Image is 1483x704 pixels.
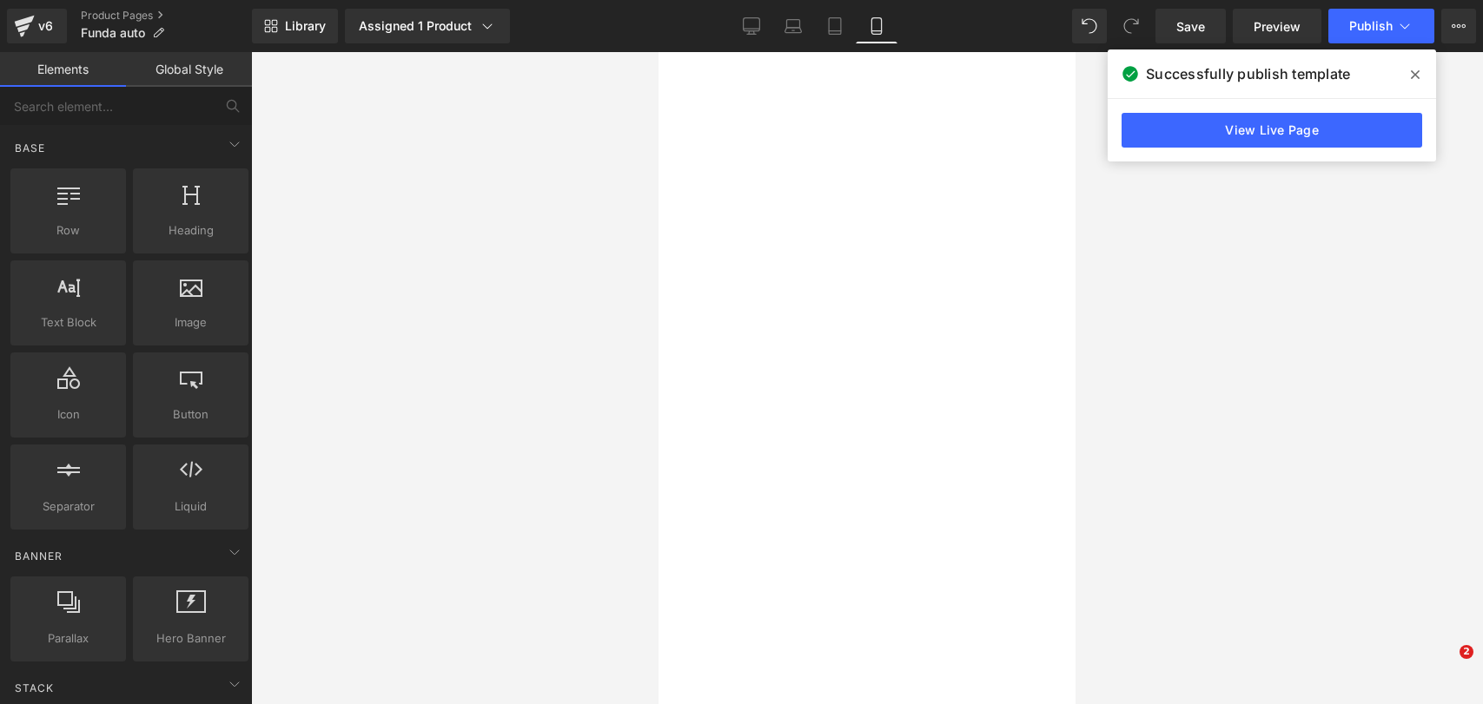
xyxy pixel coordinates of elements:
[1460,645,1473,659] span: 2
[1072,9,1107,43] button: Undo
[1122,113,1422,148] a: View Live Page
[1176,17,1205,36] span: Save
[1441,9,1476,43] button: More
[138,221,243,240] span: Heading
[16,221,121,240] span: Row
[814,9,856,43] a: Tablet
[13,140,47,156] span: Base
[1424,645,1466,687] iframe: Intercom live chat
[252,9,338,43] a: New Library
[285,18,326,34] span: Library
[1233,9,1321,43] a: Preview
[1254,17,1301,36] span: Preview
[856,9,897,43] a: Mobile
[138,629,243,648] span: Hero Banner
[126,52,252,87] a: Global Style
[16,629,121,648] span: Parallax
[7,9,67,43] a: v6
[16,313,121,332] span: Text Block
[81,9,252,23] a: Product Pages
[138,497,243,516] span: Liquid
[138,405,243,424] span: Button
[13,548,64,564] span: Banner
[16,405,121,424] span: Icon
[1146,63,1350,84] span: Successfully publish template
[1114,9,1149,43] button: Redo
[16,497,121,516] span: Separator
[81,26,145,40] span: Funda auto
[772,9,814,43] a: Laptop
[1349,19,1393,33] span: Publish
[138,313,243,332] span: Image
[13,680,56,696] span: Stack
[731,9,772,43] a: Desktop
[359,17,496,35] div: Assigned 1 Product
[1328,9,1434,43] button: Publish
[35,15,56,37] div: v6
